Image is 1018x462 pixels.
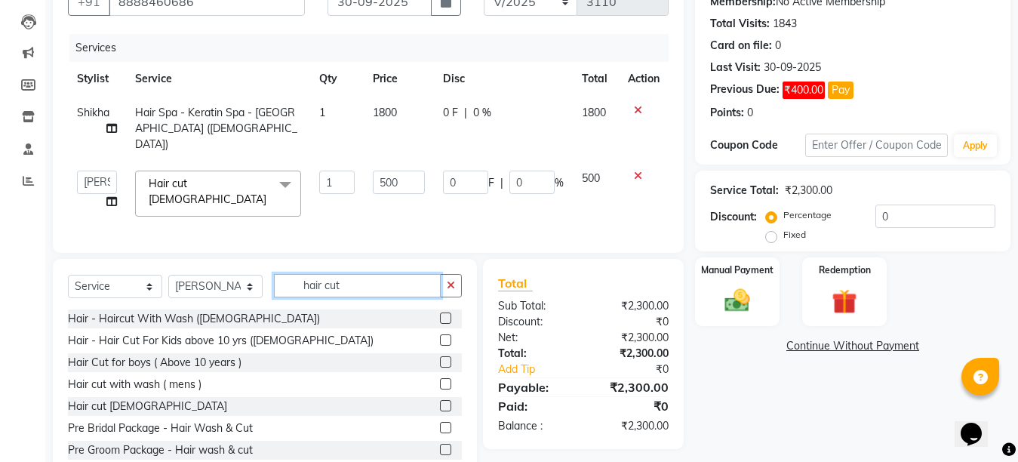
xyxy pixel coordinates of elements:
div: Pre Groom Package - Hair wash & cut [68,442,253,458]
input: Search or Scan [274,274,441,297]
div: 0 [747,105,753,121]
th: Disc [434,62,573,96]
a: Continue Without Payment [698,338,1007,354]
div: Card on file: [710,38,772,54]
div: ₹0 [583,314,680,330]
div: 0 [775,38,781,54]
div: Payable: [487,378,583,396]
div: Points: [710,105,744,121]
th: Total [573,62,619,96]
span: F [488,175,494,191]
div: Total: [487,346,583,362]
th: Stylist [68,62,126,96]
div: 30-09-2025 [764,60,821,75]
a: x [266,192,273,206]
span: 1800 [373,106,397,119]
div: ₹2,300.00 [583,346,680,362]
div: Total Visits: [710,16,770,32]
div: Net: [487,330,583,346]
label: Manual Payment [701,263,773,277]
img: _cash.svg [717,286,758,315]
div: Paid: [487,397,583,415]
label: Fixed [783,228,806,242]
input: Enter Offer / Coupon Code [805,134,948,157]
div: Hair cut with wash ( mens ) [68,377,201,393]
div: Last Visit: [710,60,761,75]
div: Hair - Haircut With Wash ([DEMOGRAPHIC_DATA]) [68,311,320,327]
span: | [500,175,503,191]
span: 500 [582,171,600,185]
div: Discount: [710,209,757,225]
th: Price [364,62,434,96]
span: Hair cut [DEMOGRAPHIC_DATA] [149,177,266,206]
span: 0 % [473,105,491,121]
span: Hair Spa - Keratin Spa - [GEOGRAPHIC_DATA] ([DEMOGRAPHIC_DATA]) [135,106,297,151]
span: 1 [319,106,325,119]
div: Services [69,34,680,62]
iframe: chat widget [955,402,1003,447]
div: ₹0 [583,397,680,415]
div: ₹2,300.00 [785,183,832,199]
div: ₹0 [599,362,680,377]
div: Balance : [487,418,583,434]
div: Hair cut [DEMOGRAPHIC_DATA] [68,399,227,414]
a: Add Tip [487,362,599,377]
th: Qty [310,62,364,96]
div: Coupon Code [710,137,805,153]
span: Shikha [77,106,109,119]
div: Hair Cut for boys ( Above 10 years ) [68,355,241,371]
div: ₹2,300.00 [583,298,680,314]
div: 1843 [773,16,797,32]
th: Service [126,62,310,96]
button: Pay [828,82,853,99]
label: Percentage [783,208,832,222]
div: Sub Total: [487,298,583,314]
span: ₹400.00 [783,82,825,99]
div: Discount: [487,314,583,330]
span: 0 F [443,105,458,121]
span: % [555,175,564,191]
div: ₹2,300.00 [583,418,680,434]
label: Redemption [819,263,871,277]
div: ₹2,300.00 [583,330,680,346]
button: Apply [954,134,997,157]
th: Action [619,62,669,96]
span: 1800 [582,106,606,119]
span: | [464,105,467,121]
div: Service Total: [710,183,779,199]
div: Hair - Hair Cut For Kids above 10 yrs ([DEMOGRAPHIC_DATA]) [68,333,374,349]
span: Total [498,276,533,291]
img: _gift.svg [824,286,865,317]
div: ₹2,300.00 [583,378,680,396]
div: Pre Bridal Package - Hair Wash & Cut [68,420,253,436]
div: Previous Due: [710,82,780,99]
